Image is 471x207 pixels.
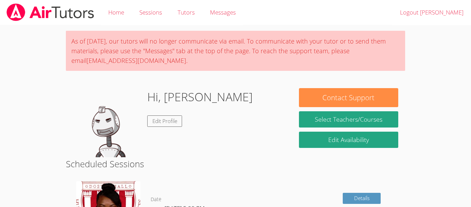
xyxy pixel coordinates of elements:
[66,157,405,170] h2: Scheduled Sessions
[147,88,253,106] h1: Hi, [PERSON_NAME]
[73,88,142,157] img: default.png
[6,3,95,21] img: airtutors_banner-c4298cdbf04f3fff15de1276eac7730deb9818008684d7c2e4769d2f7ddbe033.png
[147,115,182,127] a: Edit Profile
[151,195,161,204] dt: Date
[299,88,398,107] button: Contact Support
[66,31,405,71] div: As of [DATE], our tutors will no longer communicate via email. To communicate with your tutor or ...
[299,132,398,148] a: Edit Availability
[210,8,236,16] span: Messages
[299,111,398,128] a: Select Teachers/Courses
[343,193,381,204] a: Details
